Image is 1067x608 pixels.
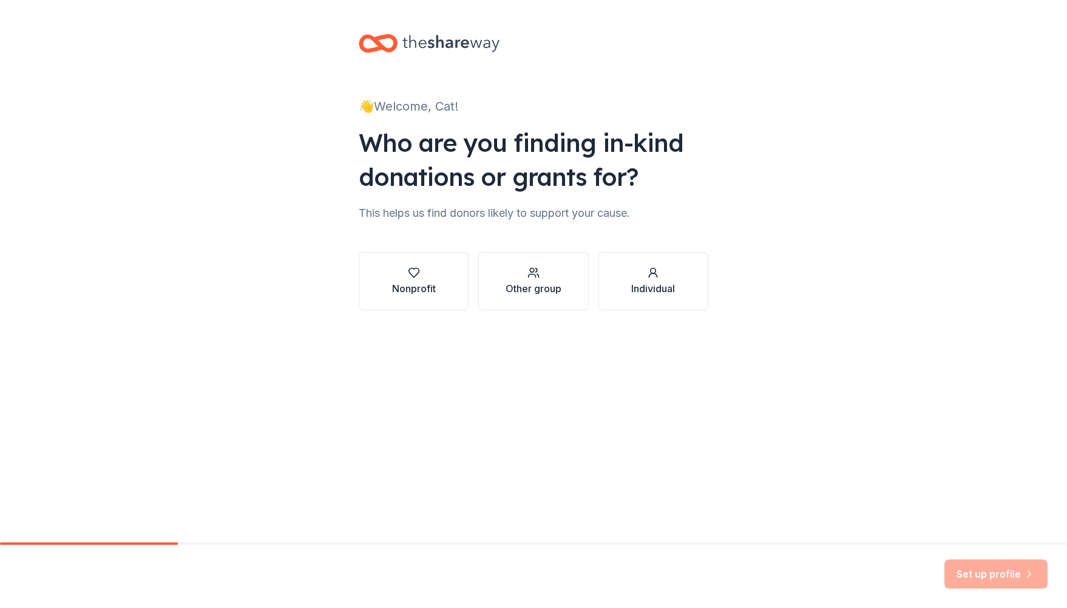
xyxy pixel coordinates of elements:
[359,252,469,310] button: Nonprofit
[506,281,561,296] div: Other group
[631,281,675,296] div: Individual
[392,281,436,296] div: Nonprofit
[359,126,708,194] div: Who are you finding in-kind donations or grants for?
[478,252,588,310] button: Other group
[359,203,708,223] div: This helps us find donors likely to support your cause.
[598,252,708,310] button: Individual
[359,97,708,116] div: 👋 Welcome, Cat!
